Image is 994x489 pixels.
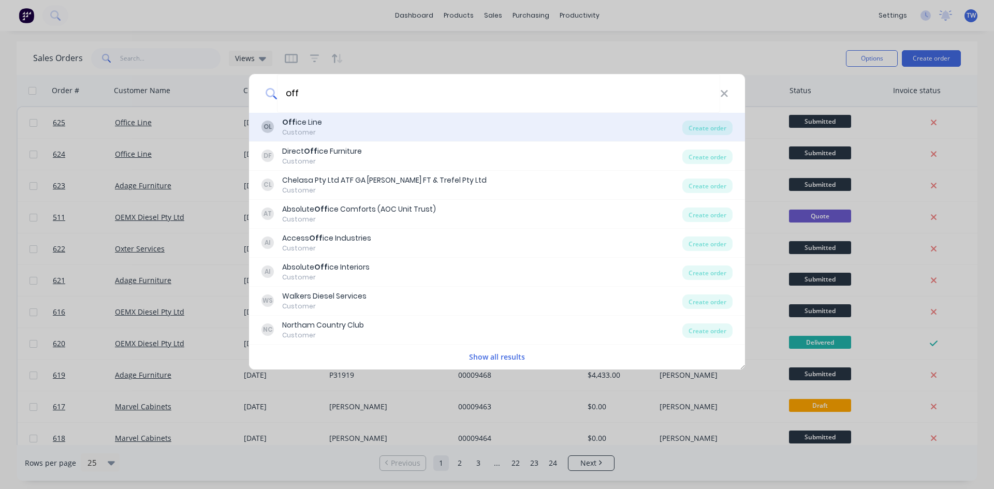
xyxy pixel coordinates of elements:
b: Off [314,204,328,214]
button: Show all results [466,351,528,363]
div: Create order [682,208,733,222]
div: Customer [282,128,322,137]
div: Access ice Industries [282,233,371,244]
div: AI [261,265,274,278]
div: ice Line [282,117,322,128]
div: Customer [282,244,371,253]
input: Enter a customer name to create a new order... [277,74,720,113]
div: Chelasa Pty Ltd ATF GA [PERSON_NAME] FT & Trefel Pty Ltd [282,175,487,186]
div: Customer [282,331,364,340]
div: Walkers Diesel Services [282,291,367,302]
b: Off [314,262,328,272]
div: Customer [282,273,370,282]
div: Create order [682,294,733,309]
div: Create order [682,121,733,135]
div: Create order [682,265,733,280]
div: AT [261,208,274,220]
div: NC [261,323,274,336]
b: Off [282,117,296,127]
div: CL [261,179,274,191]
div: Customer [282,215,436,224]
div: OL [261,121,274,133]
div: Customer [282,302,367,311]
div: Absolute ice Comforts (AOC Unit Trust) [282,204,436,215]
b: Off [304,146,317,156]
b: Off [309,233,323,243]
div: Customer [282,186,487,195]
div: Customer [282,157,362,166]
div: DF [261,150,274,162]
div: Northam Country Club [282,320,364,331]
div: WS [261,294,274,307]
div: AI [261,236,274,249]
div: Create order [682,236,733,251]
div: Create order [682,323,733,338]
div: Create order [682,150,733,164]
div: Create order [682,179,733,193]
div: Direct ice Furniture [282,146,362,157]
div: Absolute ice Interiors [282,262,370,273]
